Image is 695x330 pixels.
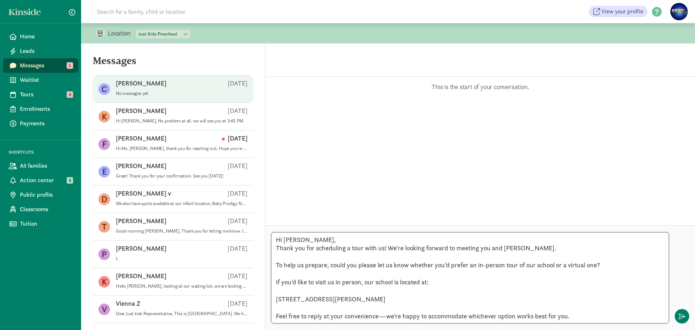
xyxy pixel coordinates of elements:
span: Enrollments [20,105,72,113]
p: [DATE] [228,217,248,225]
p: [DATE] [228,189,248,198]
figure: K [98,111,110,122]
a: Action center 4 [3,173,78,188]
p: [PERSON_NAME] [116,217,167,225]
p: We also have spots available at our infant location, Baby Prodigy Nursery, and they are enrolling... [116,201,248,206]
p: [DATE] [228,244,248,253]
p: No messages yet [116,91,248,96]
figure: V [98,304,110,315]
figure: E [98,166,110,177]
span: 4 [67,177,73,184]
a: Tours 4 [3,87,78,102]
figure: F [98,138,110,150]
span: Tuition [20,220,72,228]
p: [PERSON_NAME] [116,79,167,88]
figure: T [98,221,110,233]
p: [PERSON_NAME] [116,162,167,170]
h5: Messages [81,55,265,72]
p: [DATE] [228,299,248,308]
p: t, [116,256,248,262]
span: All families [20,162,72,170]
span: Classrooms [20,205,72,214]
a: Messages 1 [3,58,78,73]
a: Payments [3,116,78,131]
p: [DATE] [222,134,248,143]
span: Tours [20,90,72,99]
span: Messages [20,61,72,70]
p: Location [108,29,136,38]
span: 1 [67,62,73,69]
p: [DATE] [228,162,248,170]
p: [PERSON_NAME] [116,106,167,115]
a: Tuition [3,217,78,231]
figure: D [98,193,110,205]
span: Action center [20,176,72,185]
span: Home [20,32,72,41]
p: This is the start of your conversation. [276,83,684,91]
a: Home [3,29,78,44]
p: [PERSON_NAME] [116,244,167,253]
p: [DATE] [228,106,248,115]
p: Great! Thank you for your confirmation. See you [DATE]! [116,173,248,179]
figure: P [98,248,110,260]
a: Enrollments [3,102,78,116]
p: Dear Just kids Representative, This is [GEOGRAPHIC_DATA]. We have a daughter who will turn age [D... [116,311,248,317]
span: View your profile [601,7,643,16]
span: Leads [20,47,72,55]
a: Classrooms [3,202,78,217]
a: Waitlist [3,73,78,87]
figure: C [98,83,110,95]
span: 4 [67,91,73,98]
p: Hi Ms. [PERSON_NAME], thank you for reaching out. Hope you're well. I'll be there at 09:30 AM [DA... [116,146,248,151]
p: Vienna Z [116,299,140,308]
a: All families [3,159,78,173]
p: [PERSON_NAME] v [116,189,171,198]
p: [DATE] [228,272,248,280]
input: Search for a family, child or location [93,4,296,19]
span: Payments [20,119,72,128]
p: Good morning [PERSON_NAME], Thank you for letting me know. I’m [PERSON_NAME], the new director of... [116,228,248,234]
span: Waitlist [20,76,72,84]
p: Hi [PERSON_NAME], No problem at all. we will see you at 3:45 PM. [116,118,248,124]
p: [DATE] [228,79,248,88]
figure: K [98,276,110,288]
a: Leads [3,44,78,58]
span: Public profile [20,191,72,199]
a: Public profile [3,188,78,202]
p: [PERSON_NAME] [116,272,167,280]
p: [PERSON_NAME] [116,134,167,143]
a: View your profile [589,6,648,17]
p: Hello [PERSON_NAME], looking at our waiting list, we are looking for spots to open up next Fall 2... [116,283,248,289]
